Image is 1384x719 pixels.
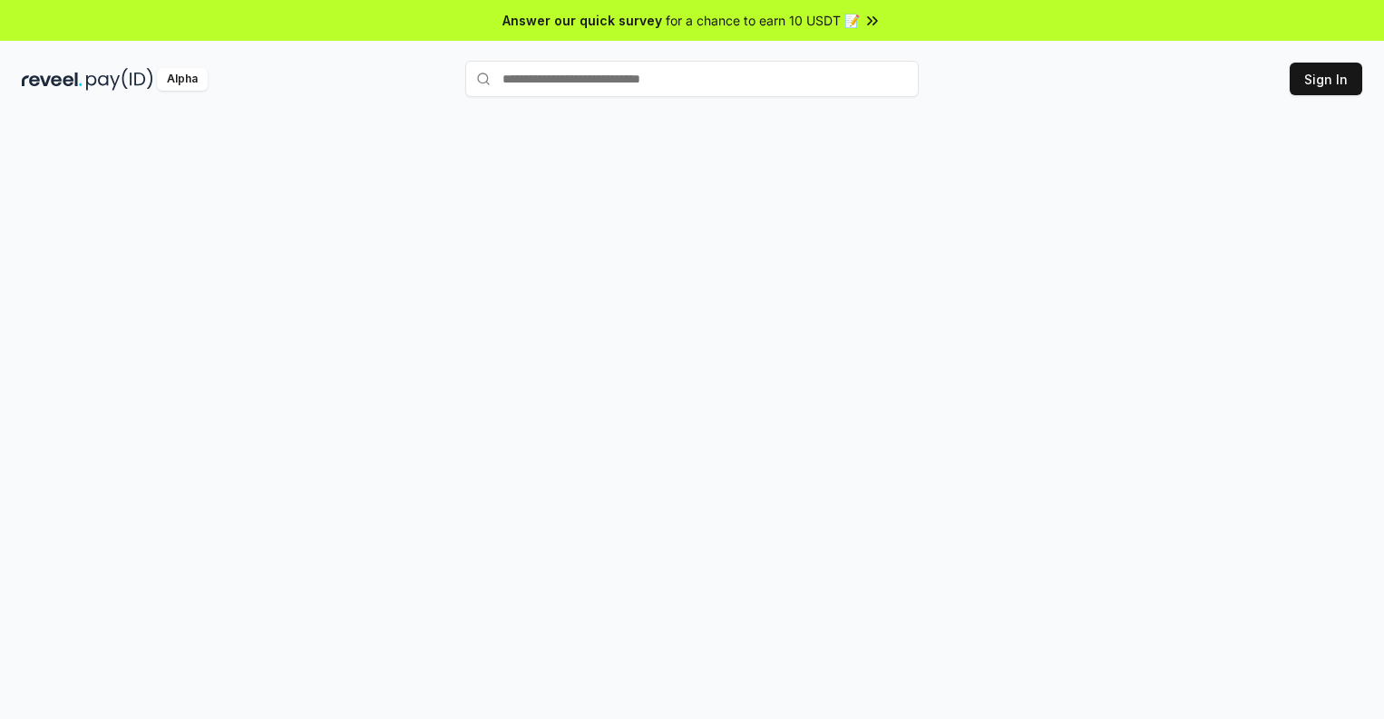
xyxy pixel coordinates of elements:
[502,11,662,30] span: Answer our quick survey
[1290,63,1362,95] button: Sign In
[22,68,83,91] img: reveel_dark
[666,11,860,30] span: for a chance to earn 10 USDT 📝
[157,68,208,91] div: Alpha
[86,68,153,91] img: pay_id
